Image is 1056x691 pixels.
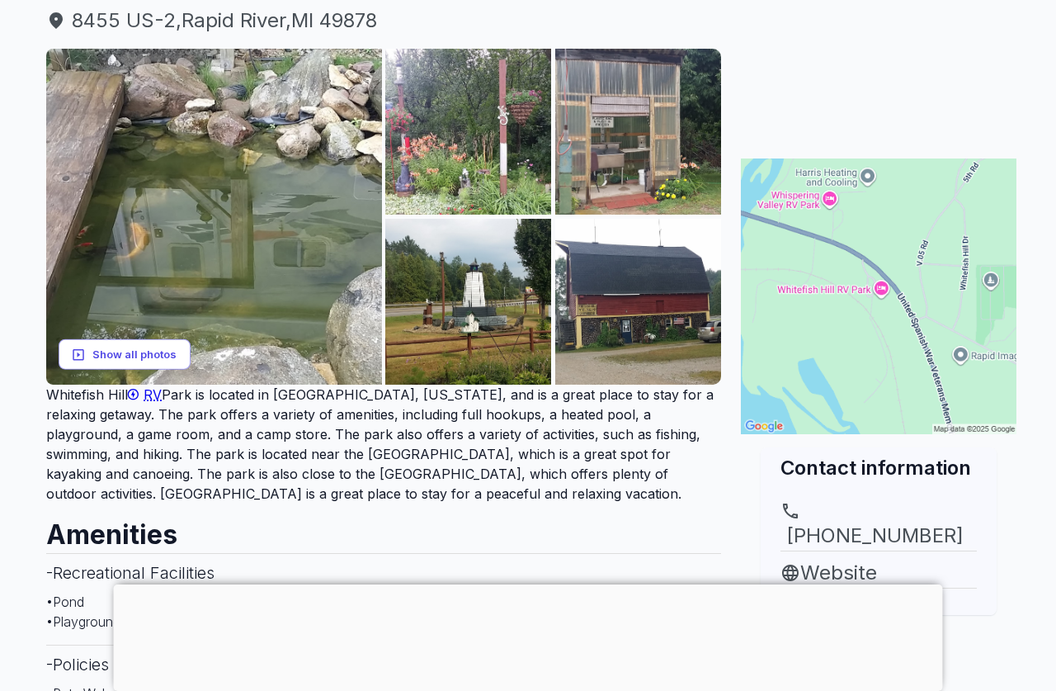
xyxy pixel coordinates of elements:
img: AAcXr8retCV3THH8JqZqeBa1AqQtv7_0c844LOcmYfNDD-ulNI0ml0lsnHimut_E0j4EaPnQRwcq-qt5EkKbPmw7F5DVvEfwQ... [555,219,721,385]
a: Website [780,558,977,588]
a: [PHONE_NUMBER] [780,501,977,551]
h2: Contact information [780,454,977,481]
img: AAcXr8pPFtEltVy_mqXvnQ6BGdeLMFJmQ7ti2MXd3IfpdPOqA7CDm2d9T_32gVasnG9bC5PRfdSknsrP4a1BLK8zJkOIss7PB... [46,49,382,385]
button: Show all photos [59,339,191,370]
iframe: Advertisement [114,585,943,687]
span: • Playground [46,613,120,630]
a: RV [128,386,162,403]
span: 8455 US-2 , Rapid River , MI 49878 [46,6,721,35]
h3: - Policies [46,645,721,684]
span: RV [144,386,162,403]
a: 8455 US-2,Rapid River,MI 49878 [46,6,721,35]
span: • Pond [46,594,84,610]
img: AAcXr8qWA8QaMgdl5mYoRd6SlYAObty0v9pz9S9_fPkMG88QOBox-pNs-5hXcHJniNoCz3roqkEcV2zZ2eT9GiTDCLlQYihfZ... [385,219,551,385]
img: AAcXr8oRnU5rMICSIkmB8DG4W5m1FFQhWMyZqs1uhEc1TN7w5m3iFF-ccNFZMGNH_BoH-kqWu-lkKWrEJUxMEnciFFsSwLp9c... [385,49,551,215]
h3: - Recreational Facilities [46,553,721,592]
p: Whitefish Hill Park is located in [GEOGRAPHIC_DATA], [US_STATE], and is a great place to stay for... [46,385,721,504]
img: AAcXr8pOWLuww78LNJATM-WGd2mfgu6g-F6NP8u1_JrqonZHhxpgwQoc0jT0tNbwuq68wBO-V7yy9PsENtB5Rpjzn-ZLJRYJX... [555,49,721,215]
img: Map for Whitefish Hill RV Park [741,159,1016,434]
h2: Amenities [46,504,721,553]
